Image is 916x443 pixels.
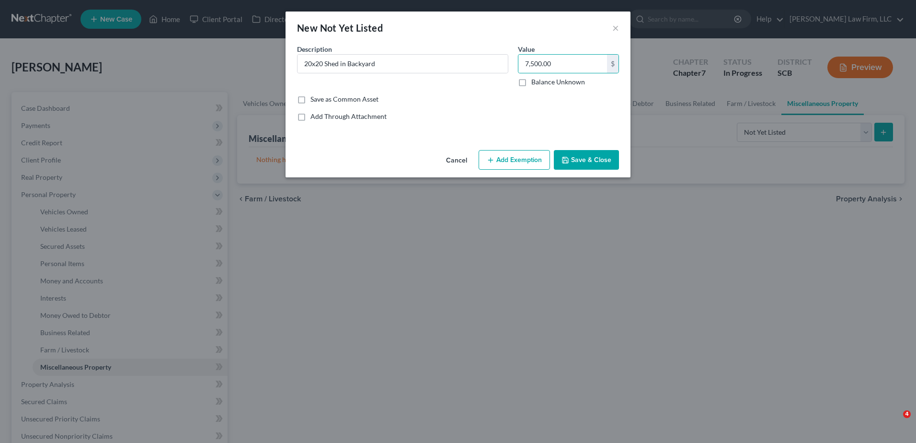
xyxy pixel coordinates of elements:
label: Value [518,44,535,54]
button: × [612,22,619,34]
iframe: Intercom live chat [883,410,906,433]
label: Save as Common Asset [310,94,378,104]
input: 0.00 [518,55,607,73]
label: Balance Unknown [531,77,585,87]
button: Cancel [438,151,475,170]
input: Describe... [298,55,508,73]
div: New Not Yet Listed [297,21,383,35]
span: 4 [903,410,911,418]
button: Save & Close [554,150,619,170]
span: Description [297,45,332,53]
button: Add Exemption [479,150,550,170]
label: Add Through Attachment [310,112,387,121]
div: $ [607,55,618,73]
